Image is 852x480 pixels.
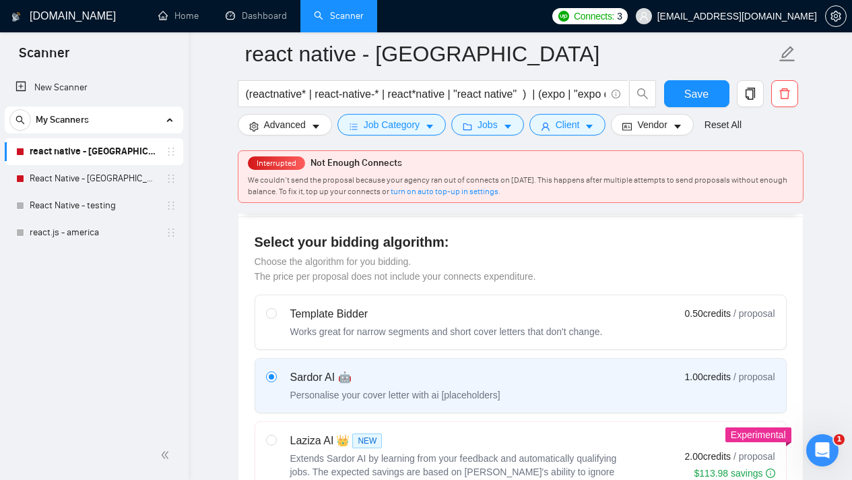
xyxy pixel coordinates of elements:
[779,45,796,63] span: edit
[166,227,176,238] span: holder
[226,10,287,22] a: dashboardDashboard
[825,5,847,27] button: setting
[30,219,158,246] a: react.js - america
[158,10,199,22] a: homeHome
[290,325,603,338] div: Works great for narrow segments and short cover letters that don't change.
[337,114,446,136] button: barsJob Categorycaret-down
[36,107,89,133] span: My Scanners
[160,448,174,462] span: double-left
[245,37,776,71] input: Scanner name...
[639,11,649,21] span: user
[425,121,434,131] span: caret-down
[166,146,176,157] span: holder
[771,80,798,107] button: delete
[478,117,498,132] span: Jobs
[314,10,364,22] a: searchScanner
[825,11,847,22] a: setting
[834,434,845,445] span: 1
[733,450,775,463] span: / proposal
[391,187,500,196] a: turn on auto top-up in settings.
[826,11,846,22] span: setting
[556,117,580,132] span: Client
[772,88,797,100] span: delete
[731,429,786,440] span: Experimental
[451,114,524,136] button: folderJobscaret-down
[311,121,321,131] span: caret-down
[611,114,693,136] button: idcardVendorcaret-down
[630,88,655,100] span: search
[733,370,775,384] span: / proposal
[352,433,382,448] span: NEW
[30,165,158,192] a: React Native - [GEOGRAPHIC_DATA]
[463,121,472,131] span: folder
[336,433,350,449] span: 👑
[637,117,667,132] span: Vendor
[30,138,158,165] a: react native - [GEOGRAPHIC_DATA]
[249,121,259,131] span: setting
[290,433,627,449] div: Laziza AI
[253,158,300,168] span: Interrupted
[264,117,306,132] span: Advanced
[541,121,550,131] span: user
[166,173,176,184] span: holder
[255,256,536,282] span: Choose the algorithm for you bidding. The price per proposal does not include your connects expen...
[684,86,709,102] span: Save
[585,121,594,131] span: caret-down
[290,388,500,402] div: Personalise your cover letter with ai [placeholders]
[733,307,775,320] span: / proposal
[246,86,605,102] input: Search Freelance Jobs...
[15,74,172,101] a: New Scanner
[248,175,787,196] span: We couldn’t send the proposal because your agency ran out of connects on [DATE]. This happens aft...
[255,233,787,251] h4: Select your bidding algorithm:
[9,109,31,131] button: search
[10,115,30,125] span: search
[664,80,729,107] button: Save
[529,114,606,136] button: userClientcaret-down
[766,469,775,478] span: info-circle
[622,121,632,131] span: idcard
[612,90,620,98] span: info-circle
[11,6,21,28] img: logo
[694,467,775,480] div: $113.98 savings
[8,43,80,71] span: Scanner
[349,121,358,131] span: bars
[310,157,402,169] span: Not Enough Connects
[617,9,622,24] span: 3
[737,80,764,107] button: copy
[5,74,183,101] li: New Scanner
[238,114,332,136] button: settingAdvancedcaret-down
[629,80,656,107] button: search
[364,117,420,132] span: Job Category
[704,117,742,132] a: Reset All
[738,88,763,100] span: copy
[290,369,500,386] div: Sardor AI 🤖
[5,107,183,246] li: My Scanners
[685,449,731,464] span: 2.00 credits
[166,200,176,211] span: holder
[673,121,682,131] span: caret-down
[503,121,513,131] span: caret-down
[290,306,603,322] div: Template Bidder
[30,192,158,219] a: React Native - testing
[558,11,569,22] img: upwork-logo.png
[685,369,731,384] span: 1.00 credits
[574,9,614,24] span: Connects:
[806,434,839,467] iframe: Intercom live chat
[685,306,731,321] span: 0.50 credits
